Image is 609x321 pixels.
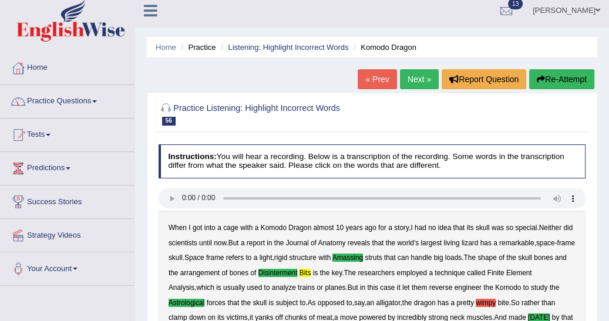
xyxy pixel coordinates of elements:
[1,219,134,248] a: Strategy Videos
[467,269,485,277] b: called
[313,269,318,277] b: is
[443,239,459,247] b: living
[365,224,376,232] b: ago
[178,42,216,53] li: Practice
[318,239,345,247] b: Anatomy
[411,254,432,262] b: handle
[245,254,251,262] b: to
[411,224,412,232] b: I
[397,283,401,292] b: it
[254,254,258,262] b: a
[286,239,309,247] b: Journal
[344,269,356,277] b: The
[531,283,547,292] b: study
[495,283,521,292] b: Komodo
[396,269,427,277] b: employed
[300,299,305,307] b: to
[325,283,345,292] b: planes
[1,52,134,81] a: Home
[250,269,256,277] b: of
[159,144,586,178] h4: You will hear a recording. Below is a transcription of the recording. Some words in the transcrip...
[450,299,455,307] b: a
[378,224,386,232] b: for
[169,283,194,292] b: Analysis
[169,239,197,247] b: scientists
[216,283,221,292] b: is
[467,224,474,232] b: its
[228,239,239,247] b: But
[476,299,496,307] b: wimpy
[241,239,245,247] b: a
[351,42,416,53] li: Komodo Dragon
[365,254,382,262] b: struts
[455,283,482,292] b: engineer
[523,283,529,292] b: to
[506,254,516,262] b: the
[420,239,442,247] b: largest
[247,283,262,292] b: used
[480,239,492,247] b: has
[394,224,409,232] b: story
[354,299,365,307] b: say
[168,152,216,161] b: Instructions:
[438,224,451,232] b: idea
[1,85,134,114] a: Practice Questions
[487,269,504,277] b: Finite
[536,239,555,247] b: space
[267,239,272,247] b: in
[358,69,396,89] a: « Prev
[506,269,532,277] b: Element
[380,283,395,292] b: case
[541,299,555,307] b: than
[429,283,453,292] b: reverse
[518,254,532,262] b: skull
[253,299,267,307] b: skull
[445,254,462,262] b: loads
[320,269,330,277] b: the
[290,254,317,262] b: structure
[227,299,239,307] b: that
[264,283,270,292] b: to
[189,224,190,232] b: I
[1,152,134,181] a: Predictions
[180,269,220,277] b: arrangement
[360,283,365,292] b: in
[557,239,574,247] b: frame
[428,224,436,232] b: no
[555,254,567,262] b: and
[563,224,573,232] b: did
[207,299,226,307] b: forces
[462,239,478,247] b: lizard
[539,224,561,232] b: Neither
[317,283,323,292] b: or
[1,119,134,148] a: Tests
[255,224,259,232] b: a
[521,299,540,307] b: rather
[217,224,221,232] b: a
[483,283,493,292] b: the
[221,269,227,277] b: of
[398,254,409,262] b: can
[453,224,465,232] b: that
[493,239,497,247] b: a
[550,283,560,292] b: the
[196,283,214,292] b: which
[274,254,287,262] b: rigid
[511,299,520,307] b: So
[345,224,362,232] b: years
[1,185,134,215] a: Success Stories
[384,254,396,262] b: that
[275,299,298,307] b: subject
[169,299,204,307] b: astrological
[240,224,253,232] b: with
[247,239,265,247] b: report
[311,239,317,247] b: of
[400,69,439,89] a: Next »
[367,283,378,292] b: this
[412,283,427,292] b: them
[223,283,245,292] b: usually
[193,224,203,232] b: got
[492,224,504,232] b: was
[476,224,490,232] b: skull
[230,269,248,277] b: bones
